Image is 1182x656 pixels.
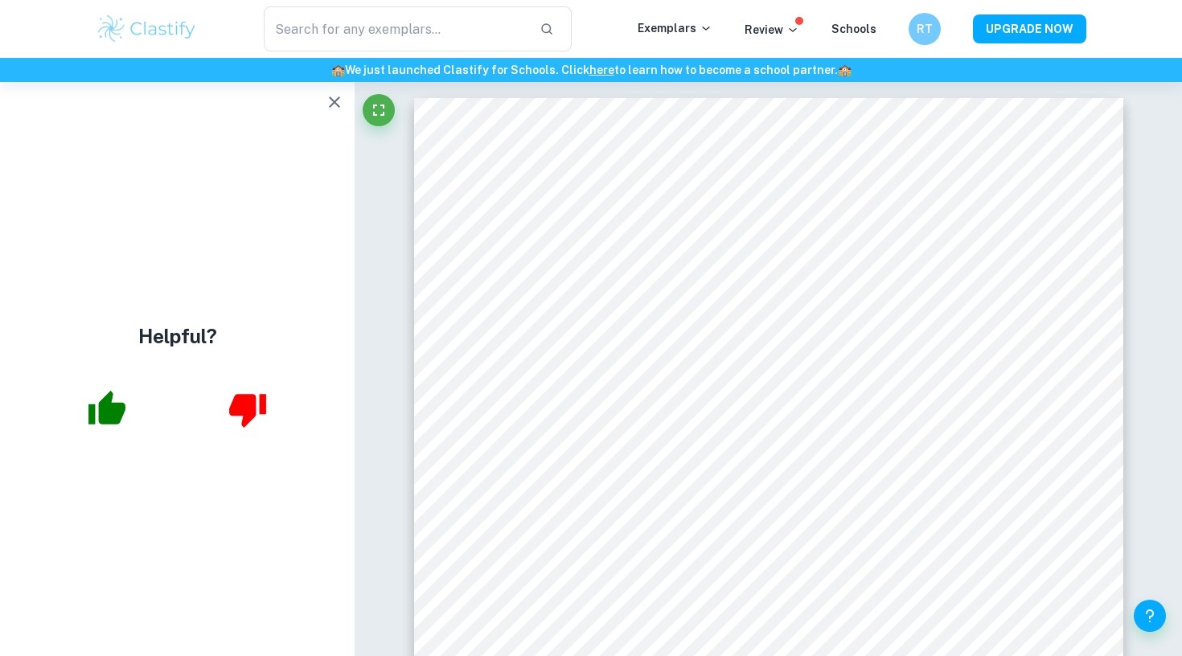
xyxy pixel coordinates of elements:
h6: RT [916,20,934,38]
button: UPGRADE NOW [973,14,1086,43]
h4: Helpful? [138,322,217,351]
button: Help and Feedback [1134,600,1166,632]
span: 🏫 [331,64,345,76]
p: Exemplars [638,19,712,37]
a: here [589,64,614,76]
p: Review [745,21,799,39]
span: 🏫 [838,64,852,76]
button: Fullscreen [363,94,395,126]
input: Search for any exemplars... [264,6,527,51]
button: RT [909,13,941,45]
a: Schools [831,23,876,35]
h6: We just launched Clastify for Schools. Click to learn how to become a school partner. [3,61,1179,79]
img: Clastify logo [96,13,198,45]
